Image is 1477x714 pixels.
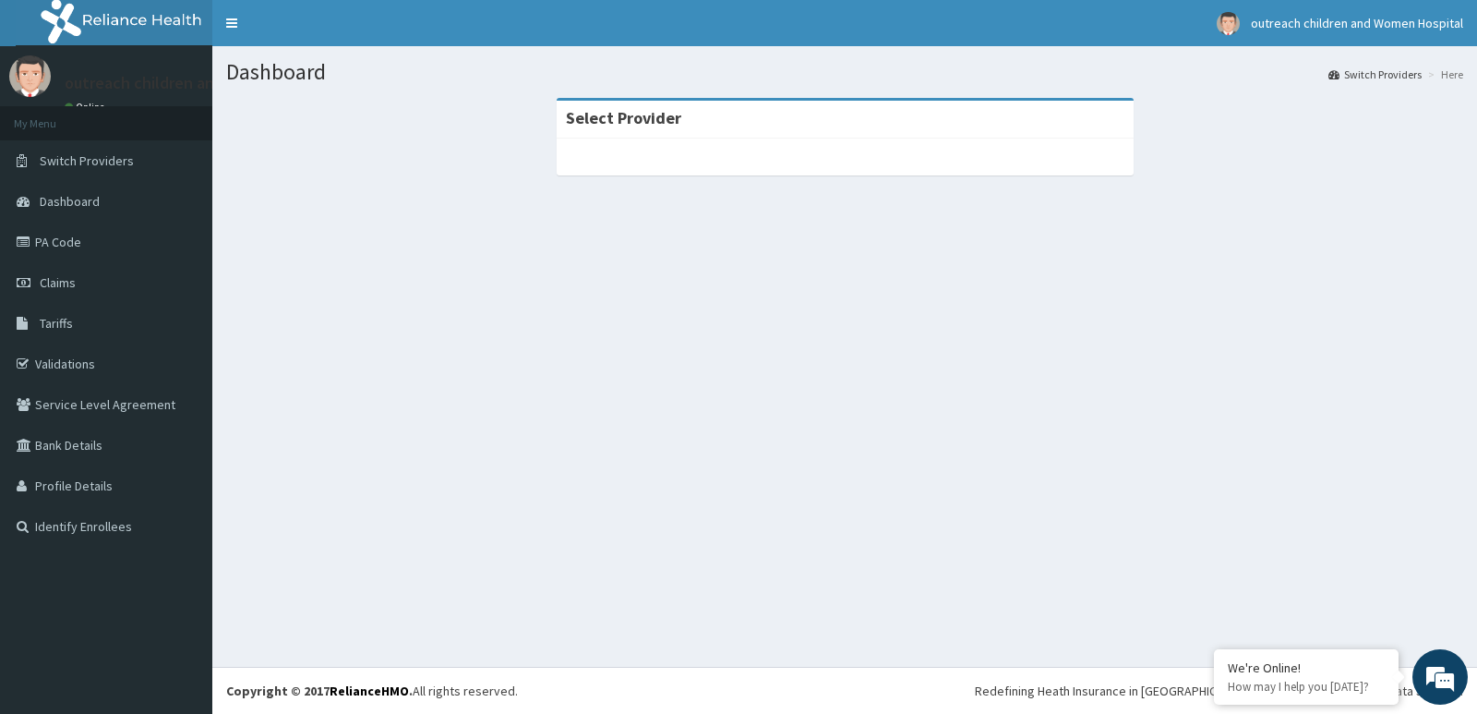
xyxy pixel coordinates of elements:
[1328,67,1422,82] a: Switch Providers
[1423,67,1463,82] li: Here
[566,107,681,128] strong: Select Provider
[975,682,1463,700] div: Redefining Heath Insurance in [GEOGRAPHIC_DATA] using Telemedicine and Data Science!
[1251,15,1463,31] span: outreach children and Women Hospital
[9,55,51,97] img: User Image
[40,152,134,169] span: Switch Providers
[40,274,76,291] span: Claims
[65,75,345,91] p: outreach children and Women Hospital
[226,683,413,699] strong: Copyright © 2017 .
[1217,12,1240,35] img: User Image
[40,193,100,210] span: Dashboard
[40,315,73,332] span: Tariffs
[1228,660,1385,676] div: We're Online!
[212,667,1477,714] footer: All rights reserved.
[1228,679,1385,695] p: How may I help you today?
[226,60,1463,84] h1: Dashboard
[330,683,409,699] a: RelianceHMO
[65,101,109,114] a: Online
